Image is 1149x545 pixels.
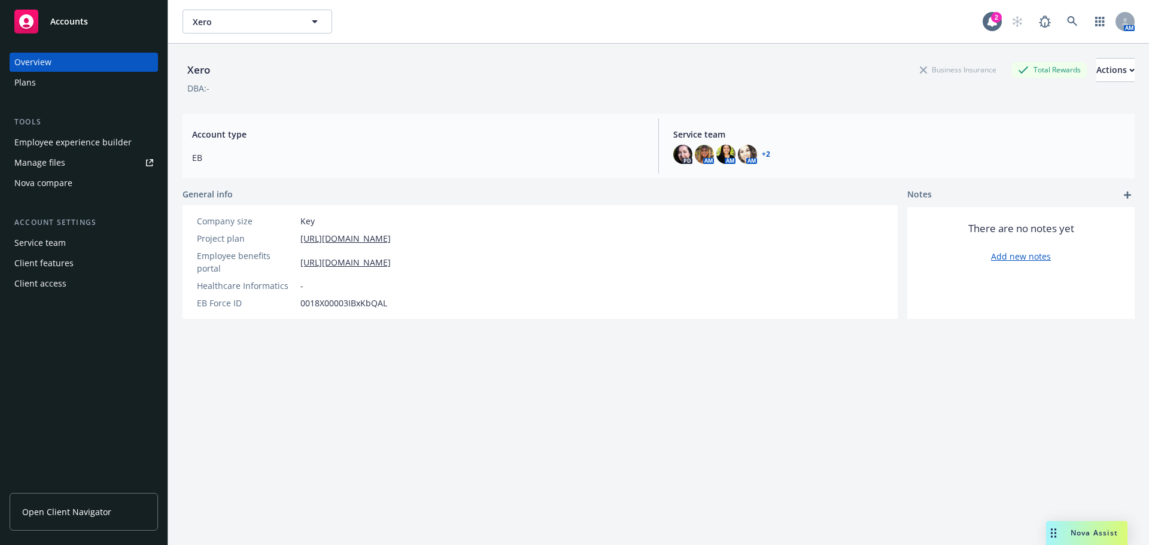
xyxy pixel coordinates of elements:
[10,173,158,193] a: Nova compare
[197,297,296,309] div: EB Force ID
[695,145,714,164] img: photo
[183,62,215,78] div: Xero
[1071,528,1118,538] span: Nova Assist
[50,17,88,26] span: Accounts
[1088,10,1112,34] a: Switch app
[10,5,158,38] a: Accounts
[10,233,158,252] a: Service team
[14,153,65,172] div: Manage files
[14,53,51,72] div: Overview
[193,16,296,28] span: Xero
[183,188,233,200] span: General info
[762,151,770,158] a: +2
[197,279,296,292] div: Healthcare Informatics
[914,62,1002,77] div: Business Insurance
[907,188,932,202] span: Notes
[14,274,66,293] div: Client access
[673,128,1125,141] span: Service team
[14,233,66,252] div: Service team
[300,232,391,245] a: [URL][DOMAIN_NAME]
[10,217,158,229] div: Account settings
[14,73,36,92] div: Plans
[10,153,158,172] a: Manage files
[187,82,209,95] div: DBA: -
[14,173,72,193] div: Nova compare
[968,221,1074,236] span: There are no notes yet
[197,249,296,275] div: Employee benefits portal
[1005,10,1029,34] a: Start snowing
[10,73,158,92] a: Plans
[10,133,158,152] a: Employee experience builder
[300,256,391,269] a: [URL][DOMAIN_NAME]
[10,254,158,273] a: Client features
[197,232,296,245] div: Project plan
[991,10,1002,21] div: 2
[1096,58,1135,82] button: Actions
[300,297,387,309] span: 0018X00003IBxKbQAL
[673,145,692,164] img: photo
[10,116,158,128] div: Tools
[14,254,74,273] div: Client features
[192,128,644,141] span: Account type
[10,274,158,293] a: Client access
[1096,59,1135,81] div: Actions
[197,215,296,227] div: Company size
[22,506,111,518] span: Open Client Navigator
[14,133,132,152] div: Employee experience builder
[1012,62,1087,77] div: Total Rewards
[1120,188,1135,202] a: add
[1033,10,1057,34] a: Report a Bug
[300,279,303,292] span: -
[183,10,332,34] button: Xero
[1046,521,1061,545] div: Drag to move
[1046,521,1127,545] button: Nova Assist
[300,215,315,227] span: Key
[991,250,1051,263] a: Add new notes
[1060,10,1084,34] a: Search
[738,145,757,164] img: photo
[716,145,735,164] img: photo
[192,151,644,164] span: EB
[10,53,158,72] a: Overview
